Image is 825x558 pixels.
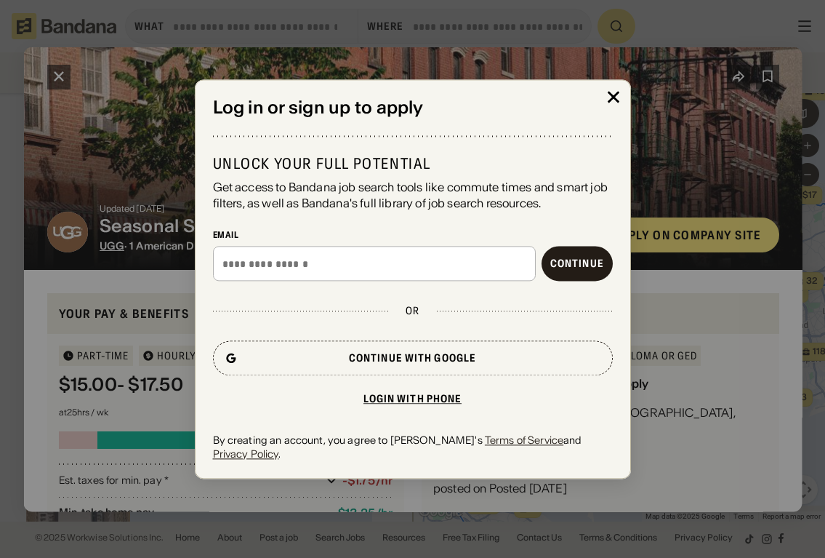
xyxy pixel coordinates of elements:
div: Log in or sign up to apply [213,97,613,119]
div: Continue with Google [349,354,476,364]
div: Continue [550,259,604,269]
div: Login with phone [363,394,462,404]
a: Terms of Service [485,434,563,447]
div: Unlock your full potential [213,154,613,173]
a: Privacy Policy [213,447,279,461]
div: Email [213,229,613,241]
div: or [406,305,419,318]
div: Get access to Bandana job search tools like commute times and smart job filters, as well as Banda... [213,179,613,212]
div: By creating an account, you agree to [PERSON_NAME]'s and . [213,434,613,461]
